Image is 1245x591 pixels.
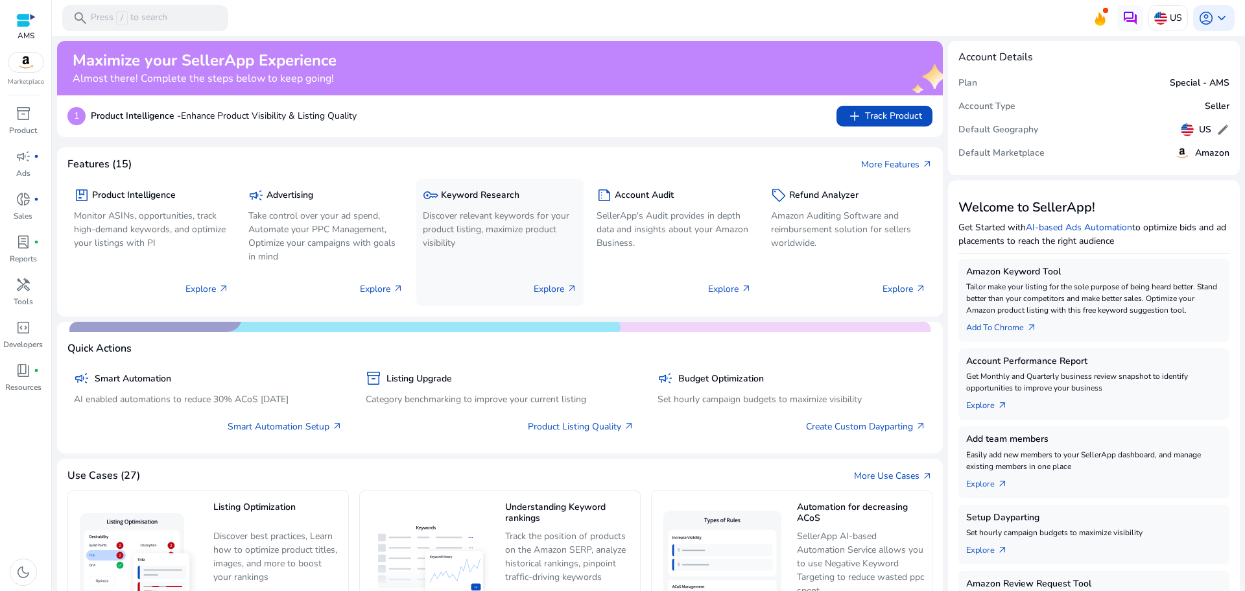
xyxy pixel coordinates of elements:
h5: Listing Upgrade [386,374,452,385]
img: amazon.svg [8,53,43,72]
p: Press to search [91,11,167,25]
h5: Refund Analyzer [789,190,859,201]
h5: Setup Dayparting [966,513,1222,524]
p: Explore [883,282,926,296]
span: arrow_outward [916,421,926,431]
a: Create Custom Dayparting [806,420,926,433]
p: Discover best practices, Learn how to optimize product titles, images, and more to boost your ran... [213,529,342,585]
p: Explore [708,282,752,296]
span: arrow_outward [393,283,403,294]
h4: Quick Actions [67,343,132,355]
h5: Add team members [966,434,1222,445]
h5: Keyword Research [441,190,519,201]
span: arrow_outward [332,421,342,431]
h4: Almost there! Complete the steps below to keep going! [73,73,337,85]
h5: Seller [1205,101,1229,112]
span: lab_profile [16,234,31,250]
span: / [116,11,128,25]
h5: Product Intelligence [92,190,176,201]
p: Set hourly campaign budgets to maximize visibility [966,527,1222,538]
h5: Amazon Keyword Tool [966,267,1222,278]
span: arrow_outward [997,545,1008,555]
h5: Advertising [267,190,313,201]
p: Easily add new members to your SellerApp dashboard, and manage existing members in one place [966,449,1222,472]
h5: Amazon Review Request Tool [966,579,1222,590]
a: More Featuresarrow_outward [861,158,932,171]
p: AI enabled automations to reduce 30% ACoS [DATE] [74,392,342,406]
span: donut_small [16,191,31,207]
p: Discover relevant keywords for your product listing, maximize product visibility [423,209,578,250]
p: Explore [534,282,577,296]
span: edit [1216,123,1229,136]
span: arrow_outward [922,159,932,169]
h5: Default Marketplace [958,148,1045,159]
p: Explore [360,282,403,296]
p: Tools [14,296,33,308]
p: Sales [14,210,32,222]
span: key [423,187,438,203]
p: Take control over your ad spend, Automate your PPC Management, Optimize your campaigns with goals... [248,209,403,263]
a: Explorearrow_outward [966,472,1018,490]
p: Amazon Auditing Software and reimbursement solution for sellers worldwide. [771,209,926,250]
span: campaign [248,187,264,203]
a: AI-based Ads Automation [1026,221,1132,234]
span: fiber_manual_record [34,197,39,202]
h5: Budget Optimization [678,374,764,385]
span: campaign [658,370,673,386]
h5: Listing Optimization [213,502,342,525]
span: fiber_manual_record [34,154,39,159]
p: Get Monthly and Quarterly business review snapshot to identify opportunities to improve your busi... [966,370,1222,394]
p: Category benchmarking to improve your current listing [366,392,634,406]
button: addTrack Product [836,106,932,127]
span: arrow_outward [567,283,577,294]
span: arrow_outward [997,479,1008,489]
p: Reports [10,253,37,265]
span: add [847,108,862,124]
b: Product Intelligence - [91,110,181,122]
span: arrow_outward [741,283,752,294]
span: fiber_manual_record [34,368,39,373]
p: SellerApp's Audit provides in depth data and insights about your Amazon Business. [597,209,752,250]
img: us.svg [1181,123,1194,136]
h5: Smart Automation [95,374,171,385]
a: Explorearrow_outward [966,538,1018,557]
h5: Account Audit [615,190,674,201]
span: account_circle [1198,10,1214,26]
p: Tailor make your listing for the sole purpose of being heard better. Stand better than your compe... [966,281,1222,316]
h2: Maximize your SellerApp Experience [73,51,337,70]
h4: Features (15) [67,158,132,171]
h5: US [1199,125,1211,136]
h5: Plan [958,78,977,89]
p: US [1170,6,1182,29]
img: us.svg [1154,12,1167,25]
span: summarize [597,187,612,203]
span: arrow_outward [624,421,634,431]
span: arrow_outward [997,400,1008,411]
h3: Welcome to SellerApp! [958,200,1229,215]
span: fiber_manual_record [34,239,39,245]
p: AMS [16,30,36,42]
a: Explorearrow_outward [966,394,1018,412]
a: Smart Automation Setup [228,420,342,433]
p: Enhance Product Visibility & Listing Quality [91,109,357,123]
h5: Special - AMS [1170,78,1229,89]
p: Developers [3,339,43,350]
span: search [73,10,88,26]
span: code_blocks [16,320,31,335]
p: Explore [185,282,229,296]
h5: Automation for decreasing ACoS [797,502,925,525]
img: amazon.svg [1174,145,1190,161]
h5: Account Type [958,101,1015,112]
a: More Use Casesarrow_outward [854,469,932,483]
span: arrow_outward [916,283,926,294]
h5: Default Geography [958,125,1038,136]
p: Get Started with to optimize bids and ad placements to reach the right audience [958,221,1229,248]
p: 1 [67,107,86,125]
span: package [74,187,89,203]
span: campaign [74,370,89,386]
span: keyboard_arrow_down [1214,10,1229,26]
h5: Amazon [1195,148,1229,159]
h5: Account Performance Report [966,356,1222,367]
p: Marketplace [8,77,44,87]
span: arrow_outward [922,471,932,481]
